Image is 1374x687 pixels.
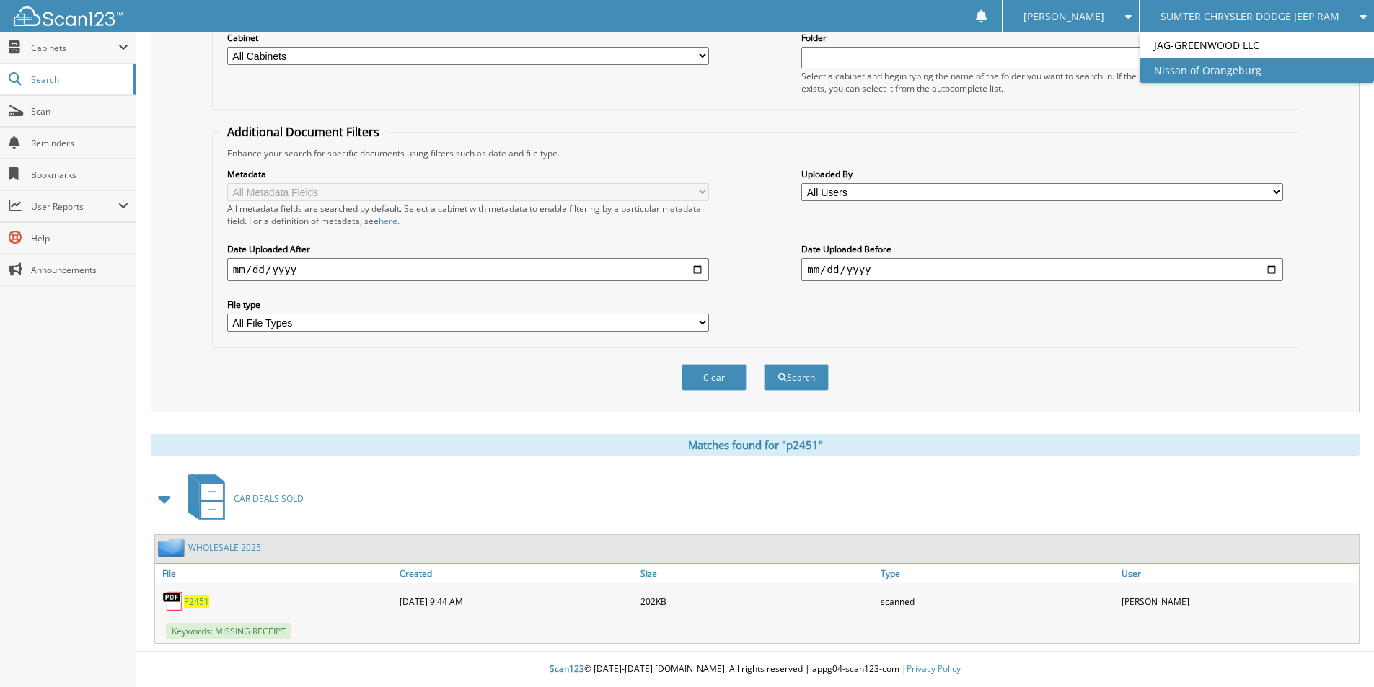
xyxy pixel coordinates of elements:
a: User [1118,564,1359,583]
label: Date Uploaded After [227,243,709,255]
a: JAG-GREENWOOD LLC [1140,32,1374,58]
a: P2451 [184,595,209,608]
div: Select a cabinet and begin typing the name of the folder you want to search in. If the name match... [801,70,1283,94]
label: Folder [801,32,1283,44]
iframe: Chat Widget [1302,618,1374,687]
span: Help [31,232,128,244]
div: [PERSON_NAME] [1118,587,1359,616]
a: Privacy Policy [907,662,961,675]
span: User Reports [31,200,118,213]
a: File [155,564,396,583]
a: here [379,215,397,227]
img: scan123-logo-white.svg [14,6,123,26]
img: PDF.png [162,590,184,612]
div: [DATE] 9:44 AM [396,587,637,616]
label: File type [227,298,709,311]
span: [PERSON_NAME] [1023,12,1104,21]
span: Announcements [31,264,128,276]
a: CAR DEALS SOLD [180,470,304,527]
div: Enhance your search for specific documents using filters such as date and file type. [220,147,1290,159]
a: Created [396,564,637,583]
span: Keywords: MISSING RECEIPT [166,623,291,639]
div: All metadata fields are searched by default. Select a cabinet with metadata to enable filtering b... [227,203,709,227]
div: 202KB [637,587,878,616]
legend: Additional Document Filters [220,124,387,140]
span: Bookmarks [31,169,128,181]
span: Cabinets [31,42,118,54]
a: Nissan of Orangeburg [1140,58,1374,83]
span: Search [31,74,126,86]
span: CAR DEALS SOLD [234,492,304,505]
span: Reminders [31,137,128,149]
span: SUMTER CHRYSLER DODGE JEEP RAM [1161,12,1339,21]
label: Metadata [227,168,709,180]
div: scanned [877,587,1118,616]
button: Clear [682,364,747,391]
img: folder2.png [158,538,188,557]
div: Matches found for "p2451" [151,434,1360,456]
label: Uploaded By [801,168,1283,180]
label: Cabinet [227,32,709,44]
button: Search [764,364,829,391]
input: start [227,258,709,281]
input: end [801,258,1283,281]
label: Date Uploaded Before [801,243,1283,255]
a: Type [877,564,1118,583]
div: © [DATE]-[DATE] [DOMAIN_NAME]. All rights reserved | appg04-scan123-com | [136,652,1374,687]
span: Scan [31,105,128,118]
span: Scan123 [550,662,584,675]
a: WHOLESALE 2025 [188,541,261,554]
a: Size [637,564,878,583]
